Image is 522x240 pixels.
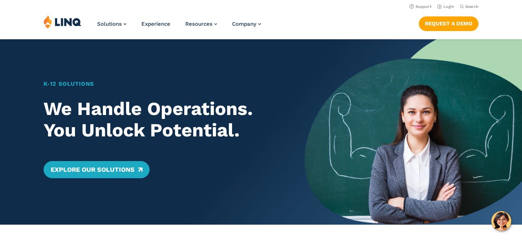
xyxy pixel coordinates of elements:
[419,15,478,31] nav: Button Navigation
[419,16,478,31] a: Request a Demo
[491,211,511,231] button: Hello, have a question? Let’s chat.
[437,4,454,9] a: Login
[44,98,283,141] h2: We Handle Operations. You Unlock Potential.
[97,21,122,27] span: Solutions
[232,21,261,27] a: Company
[44,161,150,178] a: Explore Our Solutions
[97,15,261,39] nav: Primary Navigation
[465,4,478,9] span: Search
[305,39,522,225] img: Home Banner
[185,21,212,27] span: Resources
[141,21,170,27] a: Experience
[44,80,283,88] h1: K‑12 Solutions
[410,4,432,9] a: Support
[44,15,81,29] img: LINQ | K‑12 Software
[232,21,256,27] span: Company
[185,21,217,27] a: Resources
[460,4,478,9] button: Open Search Bar
[97,21,126,27] a: Solutions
